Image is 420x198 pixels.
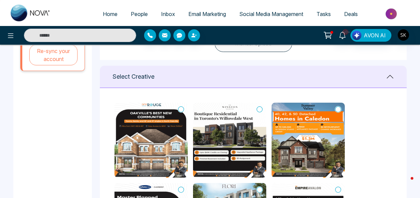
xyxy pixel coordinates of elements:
span: Tasks [316,11,331,17]
span: People [131,11,148,17]
a: Home [96,8,124,20]
span: Social Media Management [239,11,303,17]
span: 10+ [342,29,348,35]
iframe: Intercom live chat [397,175,413,191]
h1: Select Creative [112,73,154,80]
img: User Avatar [398,29,409,41]
span: Deals [344,11,358,17]
a: Social Media Management [233,8,310,20]
a: 10+ [334,29,350,41]
a: People [124,8,154,20]
a: Inbox [154,8,182,20]
span: AVON AI [364,31,386,39]
img: Lead Flow [352,31,361,40]
a: Deals [337,8,364,20]
a: Email Marketing [182,8,233,20]
img: Welcome to The Winston Collection (41).png [193,103,266,178]
img: Market-place.gif [368,6,416,21]
span: Inbox [161,11,175,17]
a: Tasks [310,8,337,20]
img: Nova CRM Logo [11,5,51,21]
span: Email Marketing [188,11,226,17]
img: Ivy Rouge (41).png [114,103,188,178]
button: AVON AI [350,29,391,42]
button: Re-sync your account [29,45,78,65]
span: Home [103,11,117,17]
img: Welcome to Summer Valley (47).png [272,103,345,178]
